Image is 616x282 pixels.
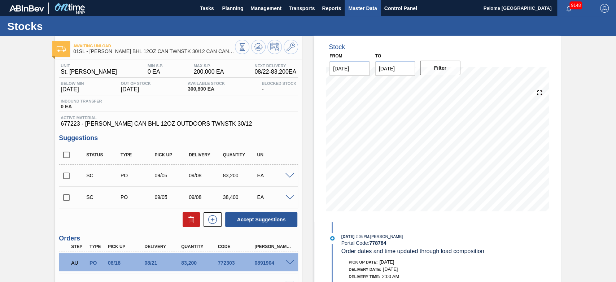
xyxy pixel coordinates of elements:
div: UN [255,152,293,157]
div: 09/05/2025 [153,173,190,178]
span: [DATE] [341,234,354,239]
input: mm/dd/yyyy [375,61,415,76]
div: 09/05/2025 [153,194,190,200]
div: Suggestion Created [84,173,122,178]
div: [PERSON_NAME]. ID [253,244,293,249]
span: Delivery Date: [349,267,381,272]
button: Update Chart [251,40,266,54]
div: Delivery [143,244,183,249]
div: Quantity [221,152,259,157]
strong: 778784 [369,240,386,246]
span: 677223 - [PERSON_NAME] CAN BHL 12OZ OUTDOORS TWNSTK 30/12 [61,121,296,127]
label: to [375,53,381,58]
span: - 2:05 PM [354,235,369,239]
div: Delete Suggestions [179,212,200,227]
div: 83,200 [221,173,259,178]
div: - [260,81,298,93]
div: Pick up [106,244,147,249]
span: Unit [61,64,117,68]
span: Active Material [61,116,296,120]
div: 0891904 [253,260,293,266]
span: Inbound Transfer [61,99,102,103]
span: St. [PERSON_NAME] [61,69,117,75]
div: 08/21/2025 [143,260,183,266]
h3: Suggestions [59,134,298,142]
span: 300,800 EA [188,86,225,92]
div: 772303 [216,260,257,266]
span: Awaiting Unload [73,44,235,48]
img: TNhmsLtSVTkK8tSr43FrP2fwEKptu5GPRR3wAAAABJRU5ErkJggg== [9,5,44,12]
span: [DATE] [379,259,394,265]
div: Code [216,244,257,249]
button: Stocks Overview [235,40,249,54]
div: 38,400 [221,194,259,200]
div: Pick up [153,152,190,157]
div: Type [119,152,156,157]
div: Stock [329,43,345,51]
span: Tasks [199,4,215,13]
img: Logout [600,4,609,13]
span: Planning [222,4,243,13]
span: 0 EA [148,69,163,75]
img: Ícone [57,46,66,52]
div: Type [88,244,106,249]
span: Below Min [61,81,84,86]
div: Suggestion Created [84,194,122,200]
span: Master Data [348,4,377,13]
span: Management [250,4,281,13]
button: Go to Master Data / General [284,40,298,54]
div: Purchase order [88,260,106,266]
div: Awaiting Unload [69,255,88,271]
h1: Stocks [7,22,135,30]
span: [DATE] [121,86,151,93]
div: 09/08/2025 [187,173,224,178]
div: Quantity [179,244,220,249]
button: Schedule Inventory [267,40,282,54]
div: 09/08/2025 [187,194,224,200]
p: AU [71,260,86,266]
button: Accept Suggestions [225,212,297,227]
div: Step [69,244,88,249]
button: Filter [420,61,460,75]
label: From [329,53,342,58]
div: Portal Code: [341,240,513,246]
h3: Orders [59,235,298,242]
img: atual [330,236,335,240]
span: [DATE] [383,266,398,272]
span: 9148 [569,1,582,9]
span: 0 EA [61,104,102,109]
span: : [PERSON_NAME] [369,234,403,239]
span: MAX S.P. [194,64,224,68]
span: 2:00 AM [382,274,399,279]
span: Out Of Stock [121,81,151,86]
span: 01SL - CARR BHL 12OZ CAN TWNSTK 30/12 CAN CAN OUTDOOR PROMO [73,49,235,54]
span: Available Stock [188,81,225,86]
span: 08/22 - 83,200 EA [254,69,296,75]
div: Purchase order [119,194,156,200]
div: Status [84,152,122,157]
div: Purchase order [119,173,156,178]
span: Blocked Stock [262,81,296,86]
div: EA [255,173,293,178]
span: 200,000 EA [194,69,224,75]
input: mm/dd/yyyy [329,61,370,76]
span: Next Delivery [254,64,296,68]
div: EA [255,194,293,200]
span: Order dates and time updated through load composition [341,248,484,254]
div: 83,200 [179,260,220,266]
span: Transports [289,4,315,13]
div: Accept Suggestions [222,212,298,227]
div: 08/18/2025 [106,260,147,266]
span: Reports [322,4,341,13]
span: Pick up Date: [349,260,377,264]
button: Notifications [557,3,580,13]
div: New suggestion [200,212,222,227]
span: MIN S.P. [148,64,163,68]
span: Delivery Time : [349,274,380,279]
span: [DATE] [61,86,84,93]
span: Control Panel [384,4,417,13]
div: Delivery [187,152,224,157]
